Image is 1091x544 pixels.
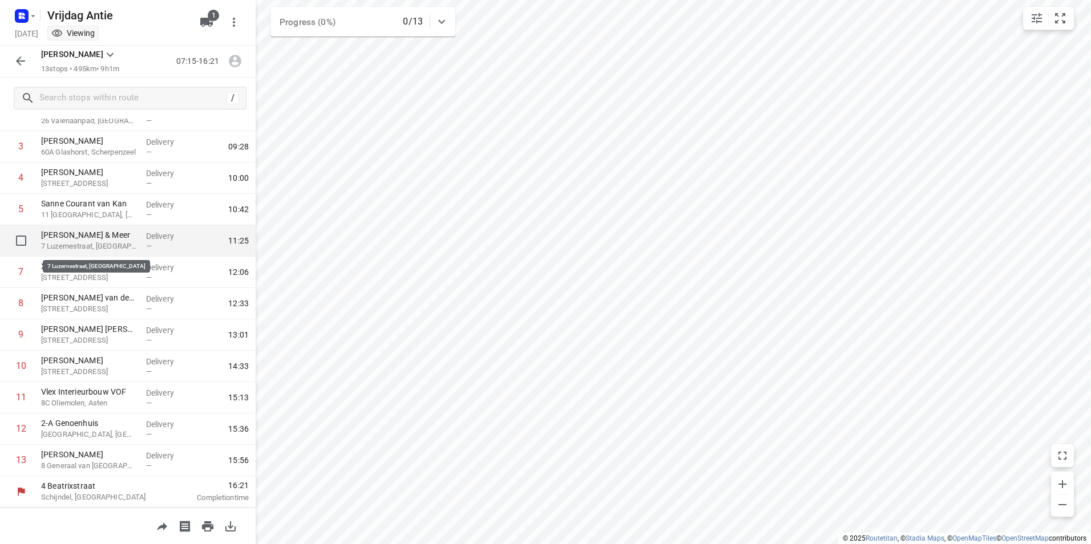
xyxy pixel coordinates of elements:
span: 09:28 [228,141,249,152]
div: 9 [18,329,23,340]
span: 14:33 [228,360,249,372]
p: Delivery [146,419,188,430]
p: [PERSON_NAME] [PERSON_NAME] [41,323,137,335]
p: 7 Luzernestraat, [GEOGRAPHIC_DATA] [41,241,137,252]
a: Stadia Maps [906,534,944,542]
p: [PERSON_NAME] [41,135,137,147]
p: Delivery [146,293,188,305]
p: Delivery [146,387,188,399]
p: [PERSON_NAME] [41,449,137,460]
span: — [146,273,152,282]
div: 7 [18,266,23,277]
span: Share route [151,520,173,531]
button: Fit zoom [1049,7,1072,30]
span: Print shipping labels [173,520,196,531]
p: 8C Oliemolen, Asten [41,397,137,409]
span: Select [10,229,33,252]
span: 12:33 [228,298,249,309]
span: — [146,179,152,188]
span: Print route [196,520,219,531]
div: 8 [18,298,23,308]
span: — [146,210,152,219]
a: Routetitan [866,534,898,542]
p: Delivery [146,136,188,148]
span: 10:00 [228,172,249,184]
p: [PERSON_NAME] [41,167,137,178]
p: [PERSON_NAME] & Meer [41,229,137,241]
p: [STREET_ADDRESS] [41,366,137,377]
p: 11 Veldhuishof Noord, Weesp [41,209,137,221]
button: Map settings [1025,7,1048,30]
input: Search stops within route [39,90,227,107]
span: Download route [219,520,242,531]
p: [PERSON_NAME] [41,48,103,60]
p: 07:15-16:21 [176,55,224,67]
p: 36 Elandstraat, Rotterdam [41,335,137,346]
span: — [146,336,152,344]
span: 15:56 [228,454,249,466]
p: [PERSON_NAME] [41,355,137,366]
span: — [146,461,152,470]
div: You are currently in view mode. To make any changes, go to edit project. [51,27,95,39]
button: 1 [195,11,218,34]
p: Schijndel, [GEOGRAPHIC_DATA] [41,492,160,503]
p: 8 Generaal van Portlandlaan, Eindhoven [41,460,137,472]
span: 11:25 [228,235,249,246]
span: Route unassigned [224,55,247,66]
span: — [146,116,152,125]
p: Vlex Interieurbouw VOF [41,386,137,397]
p: [GEOGRAPHIC_DATA], [GEOGRAPHIC_DATA] [41,429,137,440]
p: 56 Heenvlietstraat, Zoetermeer [41,272,137,283]
span: 15:13 [228,392,249,403]
div: 13 [16,454,26,465]
span: 12:06 [228,266,249,278]
span: 10:42 [228,204,249,215]
p: [STREET_ADDRESS] [41,303,137,315]
span: 13:01 [228,329,249,340]
p: 2-A Genoenhuis [41,417,137,429]
p: [PERSON_NAME] van der [PERSON_NAME] [41,292,137,303]
div: 3 [18,141,23,152]
span: — [146,305,152,313]
p: 13 stops • 495km • 9h1m [41,64,119,75]
p: Delivery [146,168,188,179]
p: Delivery [146,450,188,461]
div: 4 [18,172,23,183]
span: Progress (0%) [280,17,336,27]
p: XL Muscle Nutrition BV [41,261,137,272]
p: [STREET_ADDRESS] [41,178,137,189]
p: Delivery [146,324,188,336]
div: small contained button group [1023,7,1074,30]
p: Delivery [146,262,188,273]
span: — [146,148,152,156]
span: — [146,367,152,376]
a: OpenMapTiles [952,534,996,542]
div: 10 [16,360,26,371]
p: 60A Glashorst, Scherpenzeel [41,147,137,158]
span: — [146,430,152,439]
p: Delivery [146,356,188,367]
li: © 2025 , © , © © contributors [843,534,1086,542]
p: Sanne Courant van Kan [41,198,137,209]
span: — [146,242,152,250]
p: 26 Valeriaanpad, [GEOGRAPHIC_DATA] [41,115,137,127]
p: Delivery [146,199,188,210]
button: More [223,11,245,34]
span: — [146,399,152,407]
div: 12 [16,423,26,434]
span: 15:36 [228,423,249,435]
span: 16:21 [173,480,249,491]
p: Delivery [146,230,188,242]
p: 0/13 [403,15,423,29]
div: Progress (0%)0/13 [270,7,455,36]
div: / [227,92,239,104]
span: 1 [208,10,219,21]
div: 5 [18,204,23,214]
a: OpenStreetMap [1001,534,1049,542]
p: 4 Beatrixstraat [41,480,160,492]
p: Completion time [173,492,249,504]
div: 11 [16,392,26,403]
